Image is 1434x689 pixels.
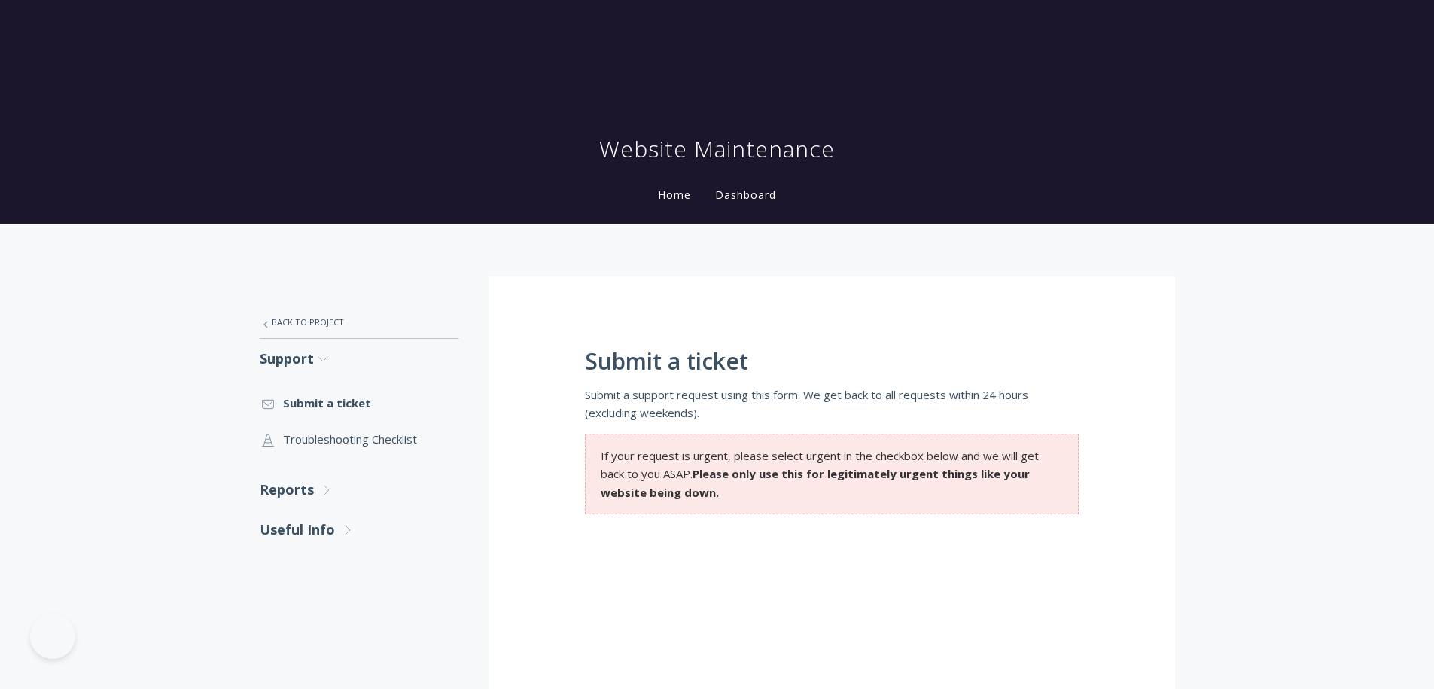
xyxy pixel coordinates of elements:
a: Submit a ticket [260,385,458,421]
iframe: Toggle Customer Support [30,614,75,659]
p: Submit a support request using this form. We get back to all requests within 24 hours (excluding ... [585,386,1079,422]
a: Back to Project [260,306,458,338]
section: If your request is urgent, please select urgent in the checkbox below and we will get back to you... [585,434,1079,514]
a: Reports [260,470,458,510]
h1: Submit a ticket [585,349,1079,374]
a: Home [655,187,694,202]
a: Dashboard [712,187,779,202]
a: Useful Info [260,510,458,550]
a: Troubleshooting Checklist [260,421,458,457]
a: Support [260,339,458,379]
h1: Website Maintenance [599,134,835,164]
strong: Please only use this for legitimately urgent things like your website being down. [601,466,1030,499]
